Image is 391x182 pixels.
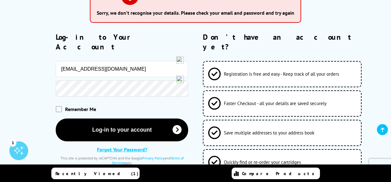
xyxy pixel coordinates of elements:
img: npw-badge-icon-locked.svg [176,76,184,83]
a: Compare Products [232,168,320,179]
a: Recently Viewed (1) [51,168,140,179]
div: This site is protected by reCAPTCHA and the Google and apply. [56,156,188,165]
a: Forgot Your Password? [97,146,147,153]
li: Sorry, we don’t recognise your details. Please check your email and password and try again [97,10,294,16]
span: Save multiple addresses to your address book [224,130,314,136]
span: Quickly find or re-order your cartridges [224,159,301,165]
img: npw-badge-icon-locked.svg [176,56,184,64]
span: Recently Viewed (1) [55,171,139,176]
span: Compare Products [242,171,318,176]
span: Faster Checkout - all your details are saved securely [224,100,327,106]
button: Log-in to your account [56,119,188,141]
a: Terms of Service [112,156,184,165]
input: Email [56,61,188,77]
h2: Log-in to Your Account [56,32,188,52]
h2: Don't have an account yet? [203,32,379,52]
a: Privacy Policy [142,156,164,160]
div: 1 [9,139,16,146]
span: Remember Me [65,106,96,112]
span: Registration is free and easy - Keep track of all your orders [224,71,339,77]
